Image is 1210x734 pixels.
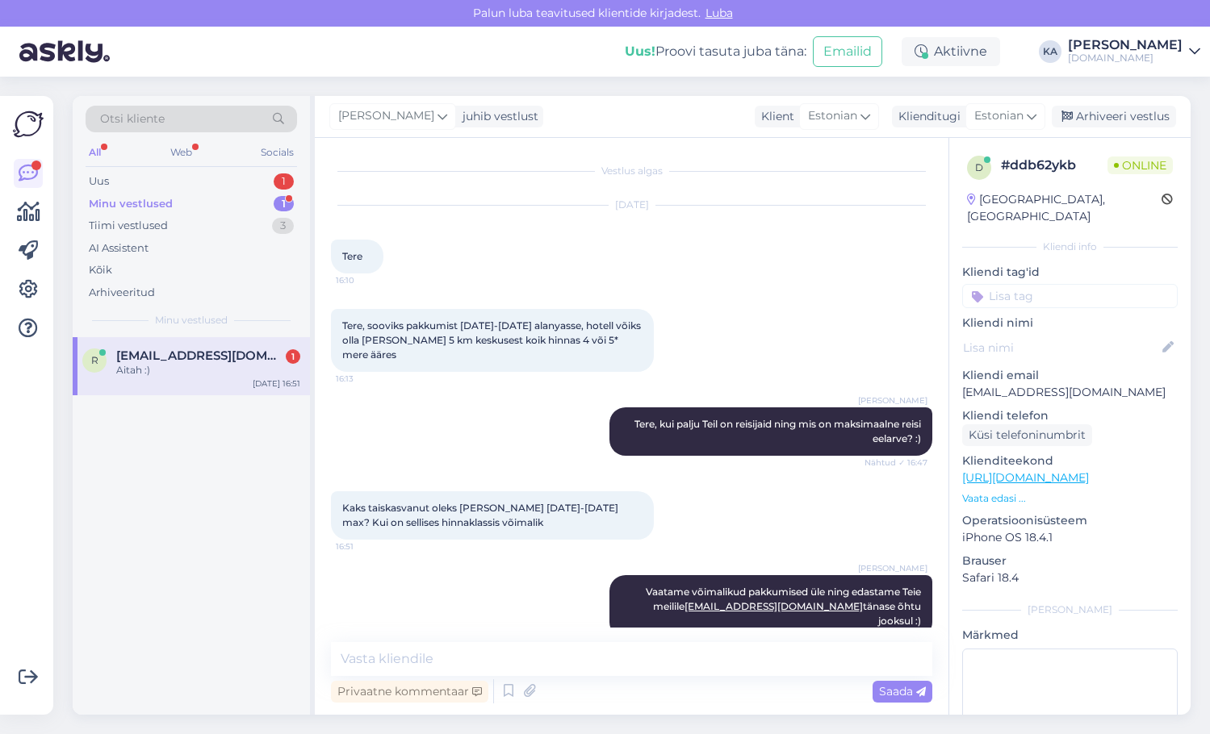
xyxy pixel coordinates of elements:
[962,603,1178,617] div: [PERSON_NAME]
[967,191,1162,225] div: [GEOGRAPHIC_DATA], [GEOGRAPHIC_DATA]
[89,240,149,256] div: AI Assistent
[902,37,1000,66] div: Aktiivne
[274,173,294,190] div: 1
[336,373,396,385] span: 16:13
[89,262,112,278] div: Kõik
[962,264,1178,281] p: Kliendi tag'id
[116,348,284,363] span: rellika6@gmail.com
[1107,156,1173,174] span: Online
[286,349,300,364] div: 1
[962,627,1178,644] p: Märkmed
[962,407,1178,424] p: Kliendi telefon
[962,424,1092,446] div: Küsi telefoninumbrit
[962,367,1178,384] p: Kliendi email
[634,418,923,444] span: Tere, kui palju Teil on reisijaid ning mis on maksimaalne reisi eelarve? :)
[1068,39,1183,52] div: [PERSON_NAME]
[155,313,228,327] span: Minu vestlused
[342,250,362,262] span: Tere
[625,42,806,61] div: Proovi tasuta juba täna:
[342,319,643,361] span: Tere, sooviks pakkumist [DATE]-[DATE] alanyasse, hotell võiks olla [PERSON_NAME] 5 km keskusest k...
[89,218,168,234] div: Tiimi vestlused
[892,108,961,125] div: Klienditugi
[962,284,1178,308] input: Lisa tag
[962,452,1178,469] p: Klienditeekond
[962,384,1178,401] p: [EMAIL_ADDRESS][DOMAIN_NAME]
[975,161,983,173] span: d
[253,377,300,390] div: [DATE] 16:51
[879,684,926,699] span: Saada
[962,553,1178,569] p: Brauser
[701,6,738,20] span: Luba
[331,198,932,212] div: [DATE]
[167,142,195,163] div: Web
[1039,40,1061,63] div: KA
[962,240,1178,254] div: Kliendi info
[336,274,396,286] span: 16:10
[646,586,923,627] span: Vaatame võimalikud pakkumised üle ning edastame Teie meilile tänase õhtu jooksul :)
[1052,106,1176,127] div: Arhiveeri vestlus
[336,540,396,553] span: 16:51
[116,363,300,377] div: Aitah :)
[331,164,932,178] div: Vestlus algas
[962,529,1178,546] p: iPhone OS 18.4.1
[1001,156,1107,175] div: # ddb62ykb
[962,470,1089,485] a: [URL][DOMAIN_NAME]
[1068,52,1183,65] div: [DOMAIN_NAME]
[331,681,488,703] div: Privaatne kommentaar
[755,108,794,125] div: Klient
[858,562,927,574] span: [PERSON_NAME]
[625,44,655,59] b: Uus!
[338,107,434,125] span: [PERSON_NAME]
[685,600,863,612] a: [EMAIL_ADDRESS][DOMAIN_NAME]
[963,339,1159,357] input: Lisa nimi
[456,108,538,125] div: juhib vestlust
[962,491,1178,506] p: Vaata edasi ...
[257,142,297,163] div: Socials
[974,107,1024,125] span: Estonian
[272,218,294,234] div: 3
[89,173,109,190] div: Uus
[91,354,98,366] span: r
[1068,39,1200,65] a: [PERSON_NAME][DOMAIN_NAME]
[342,502,621,528] span: Kaks taiskasvanut oleks [PERSON_NAME] [DATE]-[DATE] max? Kui on sellises hinnaklassis võimalik
[89,285,155,301] div: Arhiveeritud
[274,196,294,212] div: 1
[962,315,1178,332] p: Kliendi nimi
[962,512,1178,529] p: Operatsioonisüsteem
[89,196,173,212] div: Minu vestlused
[858,394,927,407] span: [PERSON_NAME]
[100,111,165,127] span: Otsi kliente
[865,457,927,469] span: Nähtud ✓ 16:47
[813,36,882,67] button: Emailid
[13,109,44,140] img: Askly Logo
[962,569,1178,586] p: Safari 18.4
[86,142,104,163] div: All
[808,107,857,125] span: Estonian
